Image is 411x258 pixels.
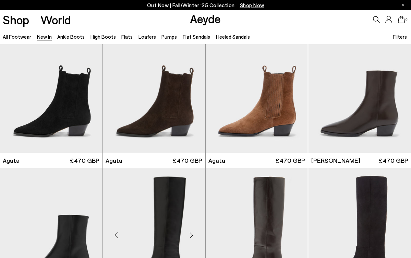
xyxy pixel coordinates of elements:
[147,1,264,10] p: Out Now | Fall/Winter ‘25 Collection
[190,11,221,26] a: Aeyde
[308,153,411,168] a: [PERSON_NAME] £470 GBP
[206,153,308,168] a: Agata £470 GBP
[70,156,99,165] span: £470 GBP
[103,24,205,153] img: Agata Suede Ankle Boots
[405,18,408,22] span: 0
[37,34,52,40] a: New In
[240,2,264,8] span: Navigate to /collections/new-in
[393,34,407,40] span: Filters
[121,34,133,40] a: Flats
[216,34,250,40] a: Heeled Sandals
[206,24,308,153] img: Agata Suede Ankle Boots
[57,34,85,40] a: Ankle Boots
[161,34,177,40] a: Pumps
[276,156,305,165] span: £470 GBP
[103,24,205,153] a: Next slide Previous slide
[208,156,225,165] span: Agata
[138,34,156,40] a: Loafers
[3,14,29,26] a: Shop
[3,34,31,40] a: All Footwear
[103,153,205,168] a: Agata £470 GBP
[379,156,408,165] span: £470 GBP
[3,156,20,165] span: Agata
[183,34,210,40] a: Flat Sandals
[90,34,116,40] a: High Boots
[106,156,122,165] span: Agata
[106,225,127,246] div: Previous slide
[398,16,405,23] a: 0
[173,156,202,165] span: £470 GBP
[308,24,411,153] img: Baba Pointed Cowboy Boots
[311,156,360,165] span: [PERSON_NAME]
[40,14,71,26] a: World
[181,225,202,246] div: Next slide
[103,24,205,153] div: 1 / 6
